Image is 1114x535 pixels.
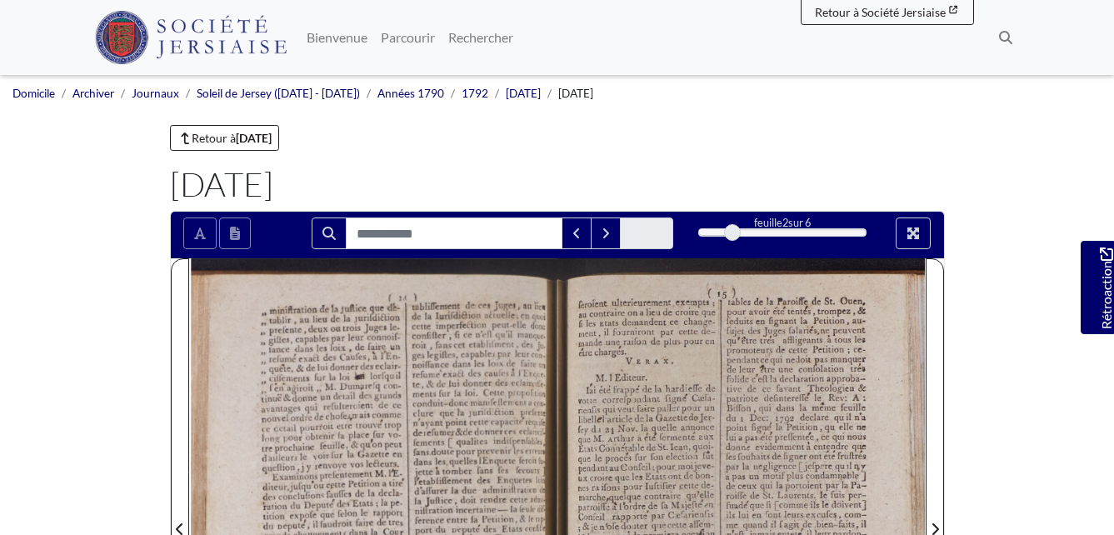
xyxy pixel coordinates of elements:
[754,216,782,229] font: feuille
[442,21,520,54] a: Rechercher
[219,217,251,249] button: Ouvrir la fenêtre de transcription
[374,21,442,54] a: Parcourir
[591,217,621,249] button: Prochain match
[562,217,592,249] button: Match précédent
[1081,241,1114,334] a: Souhaitez-vous nous faire part de vos commentaires ?
[506,87,541,100] a: [DATE]
[132,87,179,100] a: Journaux
[192,131,272,145] font: Retour à
[170,125,280,151] a: Retour à[DATE]
[170,164,945,204] h1: [DATE]
[377,87,444,100] a: Années 1790
[183,217,217,249] button: Basculer la sélection de texte (Alt+T)
[197,87,360,100] a: Soleil de Jersey ([DATE] - [DATE])
[12,87,55,100] a: Domicile
[462,87,488,100] a: 1792
[1098,261,1114,329] font: Rétroaction
[558,87,593,100] span: [DATE]
[95,11,287,64] img: Société Jersiaise
[95,7,287,68] a: Logo de la Société Jersiaise
[896,217,931,249] button: Mode plein écran
[72,87,114,100] a: Archiver
[815,5,946,19] span: Retour à Société Jersiaise
[300,21,374,54] a: Bienvenue
[236,131,272,145] strong: [DATE]
[312,217,347,249] button: Rechercher
[346,217,562,249] input: Chercher
[788,216,811,229] font: sur 6
[782,216,788,229] span: 2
